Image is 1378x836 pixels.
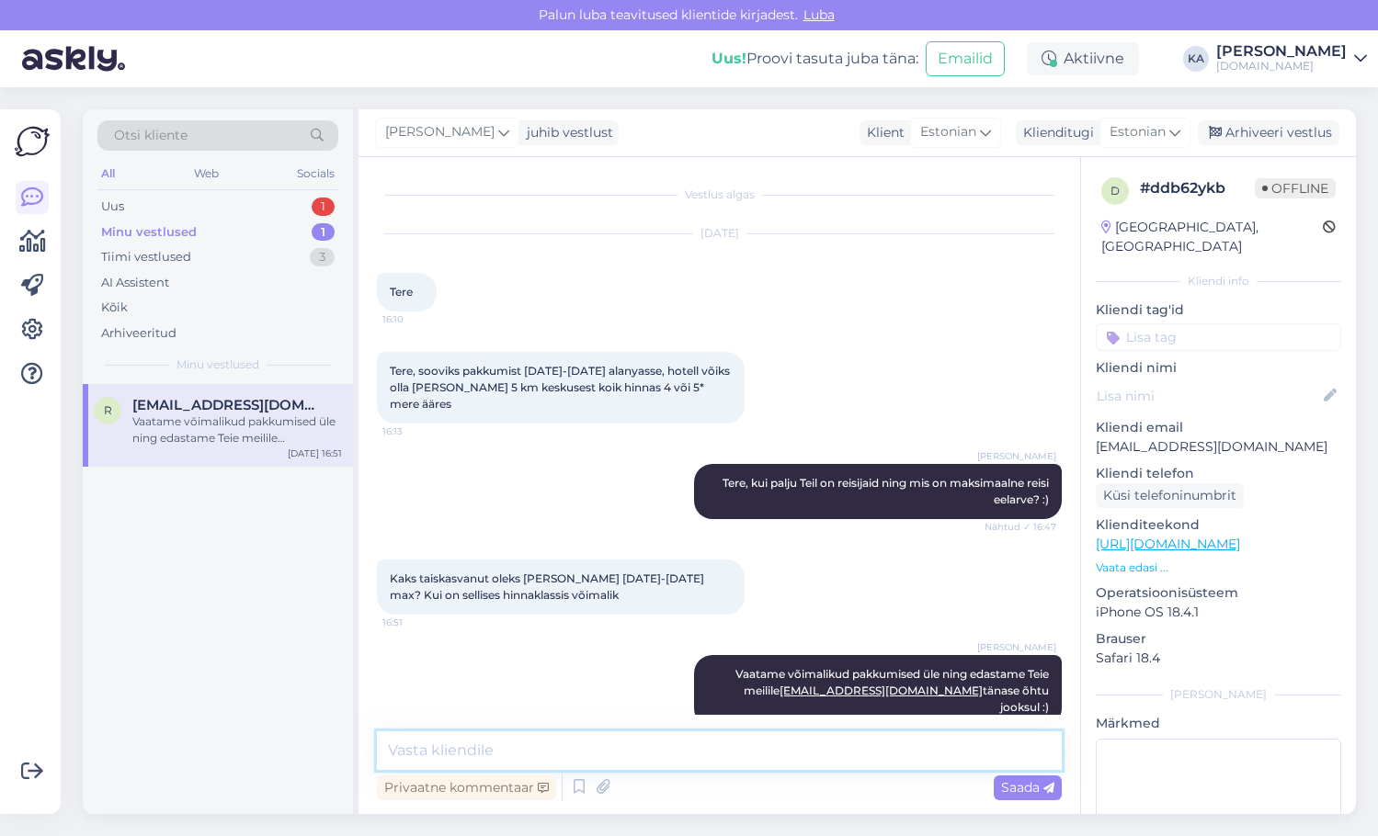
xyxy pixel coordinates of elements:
[312,198,335,216] div: 1
[1096,583,1341,603] p: Operatsioonisüsteem
[385,122,495,142] span: [PERSON_NAME]
[860,123,905,142] div: Klient
[101,299,128,317] div: Kõik
[985,520,1056,534] span: Nähtud ✓ 16:47
[177,356,259,373] span: Minu vestlused
[977,449,1056,463] span: [PERSON_NAME]
[1097,386,1320,406] input: Lisa nimi
[1096,536,1240,552] a: [URL][DOMAIN_NAME]
[101,248,191,266] div: Tiimi vestlused
[288,446,342,460] div: [DATE] 16:51
[1096,649,1341,668] p: Safari 18.4
[1216,44,1347,59] div: [PERSON_NAME]
[798,6,840,23] span: Luba
[1216,59,1347,73] div: [DOMAIN_NAME]
[190,162,222,186] div: Web
[1016,123,1094,142] div: Klienditugi
[382,616,451,629] span: 16:51
[1096,464,1341,483] p: Kliendi telefon
[1183,46,1209,72] div: KA
[1096,559,1341,576] p: Vaata edasi ...
[293,162,338,186] div: Socials
[1096,358,1341,378] p: Kliendi nimi
[377,225,1062,242] div: [DATE]
[390,571,707,602] span: Kaks taiskasvanut oleks [PERSON_NAME] [DATE]-[DATE] max? Kui on sellises hinnaklassis võimalik
[132,397,324,413] span: rellika6@gmail.com
[920,122,976,142] span: Estonian
[1096,515,1341,535] p: Klienditeekond
[712,48,918,70] div: Proovi tasuta juba täna:
[1140,177,1255,199] div: # ddb62ykb
[1110,184,1120,198] span: d
[101,324,177,343] div: Arhiveeritud
[977,640,1056,654] span: [PERSON_NAME]
[735,667,1052,714] span: Vaatame võimalikud pakkumised üle ning edastame Teie meilile tänase õhtu jooksul :)
[104,403,112,417] span: r
[312,223,335,242] div: 1
[1216,44,1367,73] a: [PERSON_NAME][DOMAIN_NAME]
[1027,42,1139,75] div: Aktiivne
[390,364,733,411] span: Tere, sooviks pakkumist [DATE]-[DATE] alanyasse, hotell võiks olla [PERSON_NAME] 5 km keskusest k...
[1096,418,1341,437] p: Kliendi email
[723,476,1052,506] span: Tere, kui palju Teil on reisijaid ning mis on maksimaalne reisi eelarve? :)
[1096,323,1341,351] input: Lisa tag
[1096,437,1341,457] p: [EMAIL_ADDRESS][DOMAIN_NAME]
[390,285,413,299] span: Tere
[310,248,335,266] div: 3
[114,126,188,145] span: Otsi kliente
[1096,300,1341,320] p: Kliendi tag'id
[1096,686,1341,703] div: [PERSON_NAME]
[1096,603,1341,622] p: iPhone OS 18.4.1
[101,223,197,242] div: Minu vestlused
[1096,273,1341,289] div: Kliendi info
[519,123,613,142] div: juhib vestlust
[101,198,124,216] div: Uus
[1198,120,1339,145] div: Arhiveeri vestlus
[1096,714,1341,733] p: Märkmed
[1096,629,1341,649] p: Brauser
[1001,779,1054,796] span: Saada
[382,312,451,326] span: 16:10
[132,413,342,446] div: Vaatame võimalikud pakkumised üle ning edastame Teie meilile [EMAIL_ADDRESS][DOMAIN_NAME] tänase ...
[15,124,50,159] img: Askly Logo
[97,162,119,186] div: All
[1255,178,1336,198] span: Offline
[780,683,983,697] a: [EMAIL_ADDRESS][DOMAIN_NAME]
[712,50,746,67] b: Uus!
[1110,122,1166,142] span: Estonian
[377,186,1062,203] div: Vestlus algas
[382,424,451,438] span: 16:13
[101,274,169,292] div: AI Assistent
[377,775,556,800] div: Privaatne kommentaar
[1096,483,1244,508] div: Küsi telefoninumbrit
[1101,218,1323,256] div: [GEOGRAPHIC_DATA], [GEOGRAPHIC_DATA]
[926,41,1005,76] button: Emailid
